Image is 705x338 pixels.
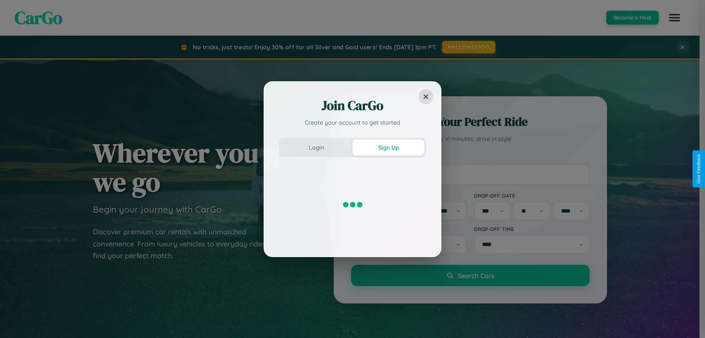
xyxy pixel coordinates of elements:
iframe: Intercom live chat [7,313,25,331]
p: Create your account to get started [279,118,426,127]
h2: Join CarGo [279,97,426,114]
div: Give Feedback [696,154,701,184]
button: Login [281,139,352,156]
button: Sign Up [352,139,424,156]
